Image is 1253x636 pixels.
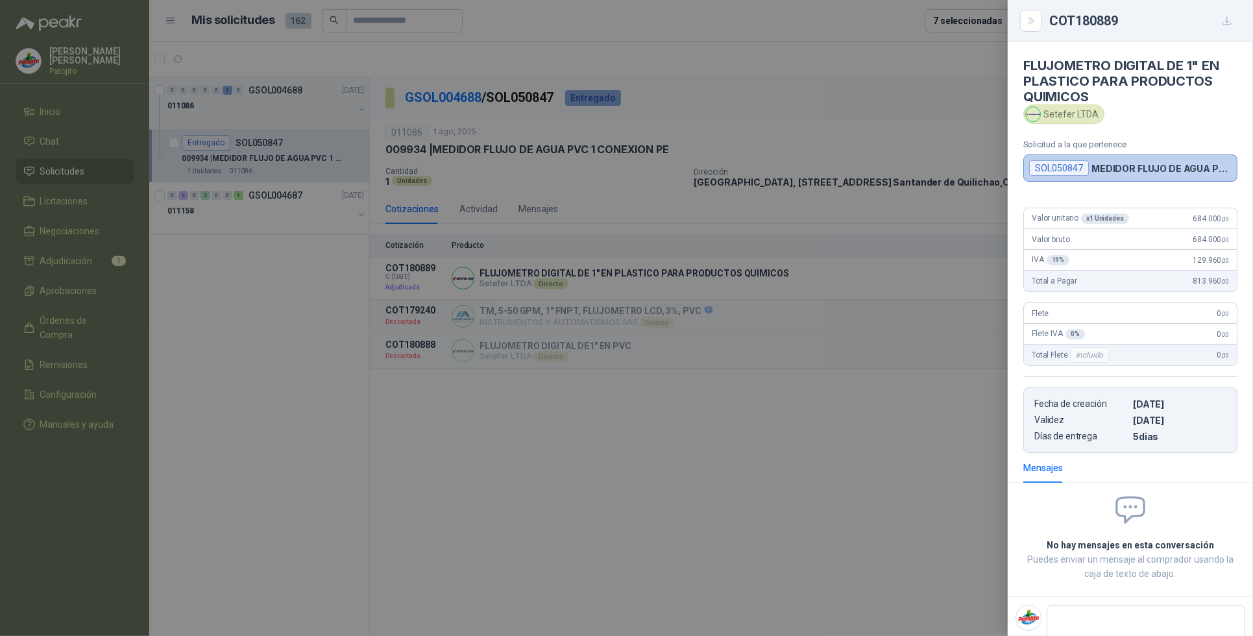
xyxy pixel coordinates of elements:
span: Total a Pagar [1032,276,1077,286]
p: 5 dias [1133,431,1226,442]
span: Flete IVA [1032,329,1085,339]
div: COT180889 [1049,10,1237,31]
span: ,00 [1221,215,1229,223]
span: ,00 [1221,257,1229,264]
p: Días de entrega [1034,431,1128,442]
img: Company Logo [1016,605,1041,630]
p: [DATE] [1133,415,1226,426]
h4: FLUJOMETRO DIGITAL DE 1" EN PLASTICO PARA PRODUCTOS QUIMICOS [1023,58,1237,104]
span: ,00 [1221,278,1229,285]
div: SOL050847 [1029,160,1089,176]
span: ,00 [1221,331,1229,338]
img: Company Logo [1026,107,1040,121]
span: 129.960 [1193,256,1229,265]
span: ,00 [1221,310,1229,317]
p: Fecha de creación [1034,398,1128,410]
span: ,00 [1221,352,1229,359]
span: Valor bruto [1032,235,1069,244]
p: [DATE] [1133,398,1226,410]
span: Valor unitario [1032,214,1129,224]
span: ,00 [1221,236,1229,243]
p: MEDIDOR FLUJO DE AGUA PVC 1 CONEXION PE [1091,163,1232,174]
span: Flete [1032,309,1049,318]
span: 813.960 [1193,276,1229,286]
div: Incluido [1070,347,1109,363]
span: 684.000 [1193,214,1229,223]
h2: No hay mensajes en esta conversación [1023,538,1237,552]
span: 0 [1217,350,1229,360]
span: Total Flete [1032,347,1112,363]
span: 684.000 [1193,235,1229,244]
p: Solicitud a la que pertenece [1023,140,1237,149]
div: 0 % [1065,329,1085,339]
span: 0 [1217,309,1229,318]
div: x 1 Unidades [1081,214,1129,224]
p: Puedes enviar un mensaje al comprador usando la caja de texto de abajo. [1023,552,1237,581]
span: 0 [1217,330,1229,339]
div: Setefer LTDA [1023,104,1104,124]
p: Validez [1034,415,1128,426]
button: Close [1023,13,1039,29]
div: 19 % [1047,255,1070,265]
span: IVA [1032,255,1069,265]
div: Mensajes [1023,461,1063,475]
